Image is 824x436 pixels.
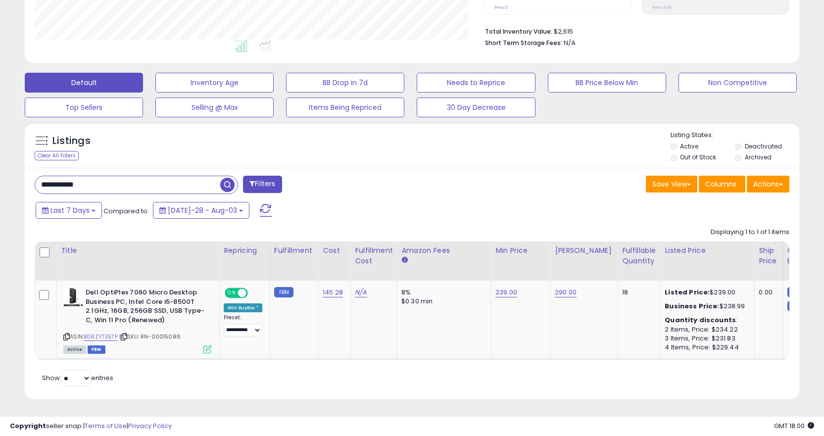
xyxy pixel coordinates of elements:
a: N/A [355,288,367,297]
small: Prev: 0 [494,4,508,10]
div: $239.00 [665,288,747,297]
div: Fulfillment Cost [355,245,393,266]
small: Amazon Fees. [401,256,407,265]
label: Deactivated [745,142,782,150]
button: Items Being Repriced [286,97,404,117]
div: Preset: [224,314,262,337]
a: B08ZYT357P [84,333,118,341]
div: [PERSON_NAME] [555,245,614,256]
div: Cost [323,245,346,256]
span: Show: entries [42,373,113,383]
b: Dell OptiPlex 7060 Micro Desktop Business PC, Intel Core i5-8500T 2.1GHz, 16GB, 256GB SSD, USB Ty... [86,288,206,327]
span: | SKU: RN-00015086 [119,333,181,340]
a: 290.00 [555,288,577,297]
button: Columns [699,176,745,193]
div: Min Price [495,245,546,256]
a: Terms of Use [85,421,127,431]
a: 145.28 [323,288,343,297]
button: Save View [646,176,697,193]
li: $2,615 [485,25,782,37]
div: 4 Items, Price: $229.44 [665,343,747,352]
div: Win BuyBox * [224,303,262,312]
b: Listed Price: [665,288,710,297]
div: 2 Items, Price: $234.22 [665,325,747,334]
h5: Listings [52,134,91,148]
span: N/A [564,38,576,48]
div: 0.00 [759,288,775,297]
button: Last 7 Days [36,202,102,219]
b: Quantity discounts [665,315,736,325]
div: Fulfillment [274,245,314,256]
small: FBM [787,287,807,297]
span: FBM [88,345,105,354]
button: BB Price Below Min [548,73,666,93]
div: seller snap | | [10,422,172,431]
span: Last 7 Days [50,205,90,215]
small: FBM [787,301,807,311]
label: Archived [745,153,772,161]
div: ASIN: [63,288,212,352]
small: FBM [274,287,293,297]
button: Needs to Reprice [417,73,535,93]
b: Total Inventory Value: [485,27,552,36]
button: Inventory Age [155,73,274,93]
span: 2025-08-11 18:00 GMT [774,421,814,431]
div: Ship Price [759,245,778,266]
div: Fulfillable Quantity [622,245,656,266]
div: Title [61,245,215,256]
div: : [665,316,747,325]
small: Prev: N/A [652,4,672,10]
button: 30 Day Decrease [417,97,535,117]
button: Filters [243,176,282,193]
strong: Copyright [10,421,46,431]
b: Short Term Storage Fees: [485,39,562,47]
div: Repricing [224,245,266,256]
span: Compared to: [103,206,149,216]
button: [DATE]-28 - Aug-03 [153,202,249,219]
div: 8% [401,288,484,297]
label: Out of Stock [680,153,716,161]
div: Listed Price [665,245,750,256]
span: ON [226,289,238,297]
span: [DATE]-28 - Aug-03 [168,205,237,215]
a: 239.00 [495,288,517,297]
button: Non Competitive [679,73,797,93]
div: Clear All Filters [35,151,79,160]
img: 41V74guYPFL._SL40_.jpg [63,288,83,306]
button: Top Sellers [25,97,143,117]
div: Amazon Fees [401,245,487,256]
span: Columns [705,179,736,189]
div: $238.99 [665,302,747,311]
button: Default [25,73,143,93]
p: Listing States: [671,131,799,140]
span: OFF [246,289,262,297]
div: 18 [622,288,653,297]
div: Displaying 1 to 1 of 1 items [711,228,789,237]
button: BB Drop in 7d [286,73,404,93]
div: $0.30 min [401,297,484,306]
div: 3 Items, Price: $231.83 [665,334,747,343]
label: Active [680,142,698,150]
b: Business Price: [665,301,719,311]
button: Actions [747,176,789,193]
button: Selling @ Max [155,97,274,117]
a: Privacy Policy [128,421,172,431]
span: All listings currently available for purchase on Amazon [63,345,86,354]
